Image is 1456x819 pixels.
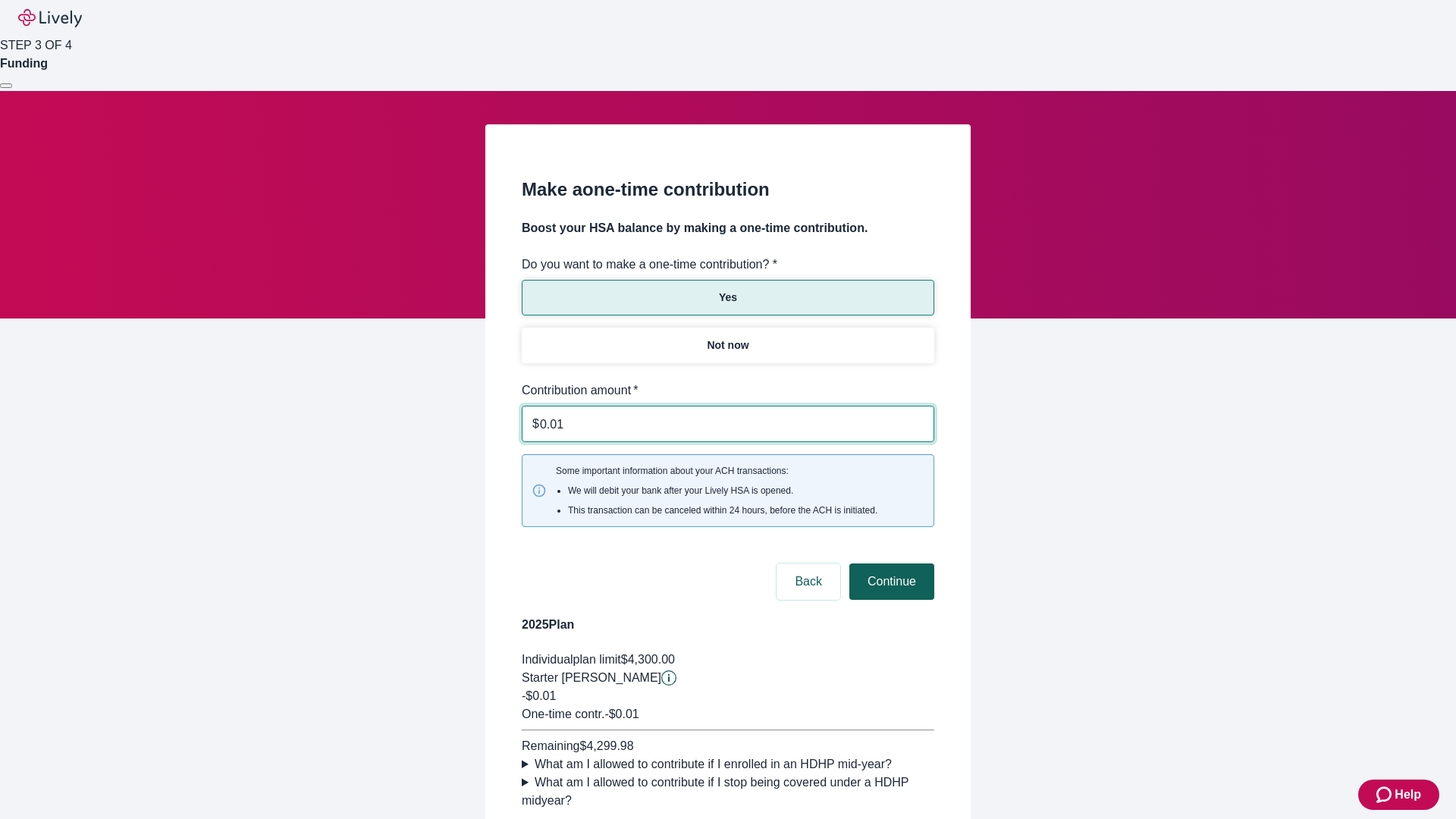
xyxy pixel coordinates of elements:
summary: What am I allowed to contribute if I stop being covered under a HDHP midyear? [522,773,934,810]
p: Not now [707,337,748,353]
button: Zendesk support iconHelp [1358,780,1439,810]
svg: Zendesk support icon [1376,786,1395,804]
p: $ [532,415,539,433]
span: One-time contr. [522,708,604,720]
span: Starter [PERSON_NAME] [522,671,661,684]
span: $4,299.98 [579,739,633,752]
li: We will debit your bank after your Lively HSA is opened. [568,484,877,497]
span: Individual plan limit [522,653,621,666]
span: $4,300.00 [621,653,675,666]
span: - $0.01 [604,708,639,720]
summary: What am I allowed to contribute if I enrolled in an HDHP mid-year? [522,755,934,773]
img: Lively [18,9,82,27]
button: Not now [522,328,934,363]
label: Contribution amount [522,381,639,400]
button: Continue [849,563,934,600]
h2: Make a one-time contribution [522,176,934,203]
button: Yes [522,280,934,315]
h4: 2025 Plan [522,616,934,634]
span: Some important information about your ACH transactions: [556,464,877,517]
p: Yes [719,290,737,306]
span: Remaining [522,739,579,752]
h4: Boost your HSA balance by making a one-time contribution. [522,219,934,237]
input: $0.00 [540,409,934,439]
svg: Starter penny details [661,670,676,686]
button: Lively will contribute $0.01 to establish your account [661,670,676,686]
span: Help [1395,786,1421,804]
label: Do you want to make a one-time contribution? * [522,256,777,274]
span: -$0.01 [522,689,556,702]
li: This transaction can be canceled within 24 hours, before the ACH is initiated. [568,504,877,517]
button: Back [777,563,840,600]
